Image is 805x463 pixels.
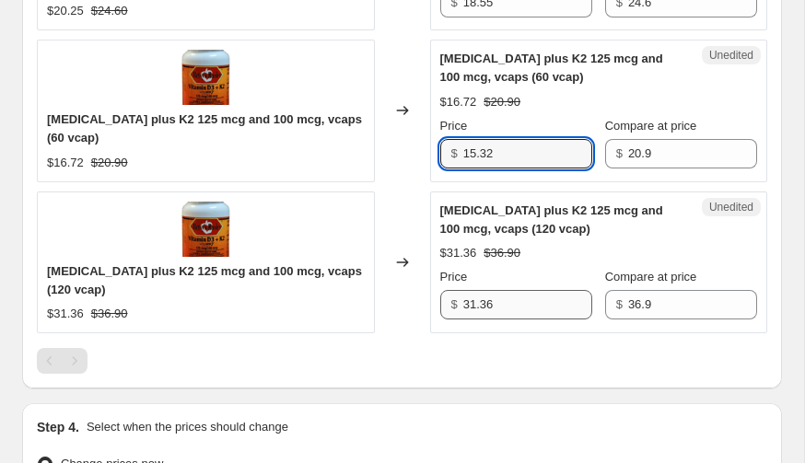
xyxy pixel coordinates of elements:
div: $31.36 [440,244,477,262]
div: $31.36 [47,305,84,323]
div: $16.72 [47,154,84,172]
span: Price [440,270,468,284]
span: Price [440,119,468,133]
h2: Step 4. [37,418,79,436]
div: $20.25 [47,2,84,20]
span: [MEDICAL_DATA] plus K2 125 mcg and 100 mcg, vcaps (60 vcap) [440,52,663,84]
span: [MEDICAL_DATA] plus K2 125 mcg and 100 mcg, vcaps (60 vcap) [47,112,362,145]
span: [MEDICAL_DATA] plus K2 125 mcg and 100 mcg, vcaps (120 vcap) [440,203,663,236]
strike: $20.90 [91,154,128,172]
strike: $36.90 [91,305,128,323]
span: Compare at price [605,119,697,133]
nav: Pagination [37,348,87,374]
img: 9751_D3_and_K2_125_and_100-removebg-preview-min_80x.png [178,202,233,257]
span: $ [451,297,458,311]
span: [MEDICAL_DATA] plus K2 125 mcg and 100 mcg, vcaps (120 vcap) [47,264,362,296]
strike: $20.90 [484,93,520,111]
span: Compare at price [605,270,697,284]
span: Unedited [709,48,753,63]
strike: $36.90 [484,244,520,262]
span: $ [616,146,623,160]
div: $16.72 [440,93,477,111]
span: $ [616,297,623,311]
p: Select when the prices should change [87,418,288,436]
img: 9751_D3_and_K2_125_and_100-removebg-preview-min_80x.png [178,50,233,105]
strike: $24.60 [91,2,128,20]
span: $ [451,146,458,160]
span: Unedited [709,200,753,214]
